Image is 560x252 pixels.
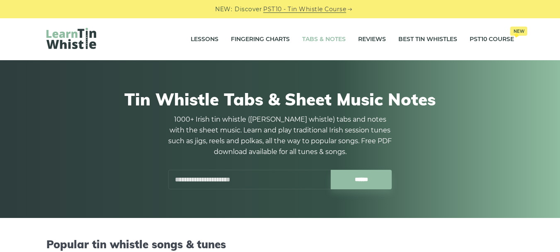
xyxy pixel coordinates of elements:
[358,29,386,50] a: Reviews
[510,27,527,36] span: New
[191,29,218,50] a: Lessons
[168,114,392,157] p: 1000+ Irish tin whistle ([PERSON_NAME] whistle) tabs and notes with the sheet music. Learn and pl...
[302,29,346,50] a: Tabs & Notes
[46,28,96,49] img: LearnTinWhistle.com
[46,89,514,109] h1: Tin Whistle Tabs & Sheet Music Notes
[231,29,290,50] a: Fingering Charts
[46,238,514,251] h2: Popular tin whistle songs & tunes
[470,29,514,50] a: PST10 CourseNew
[398,29,457,50] a: Best Tin Whistles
